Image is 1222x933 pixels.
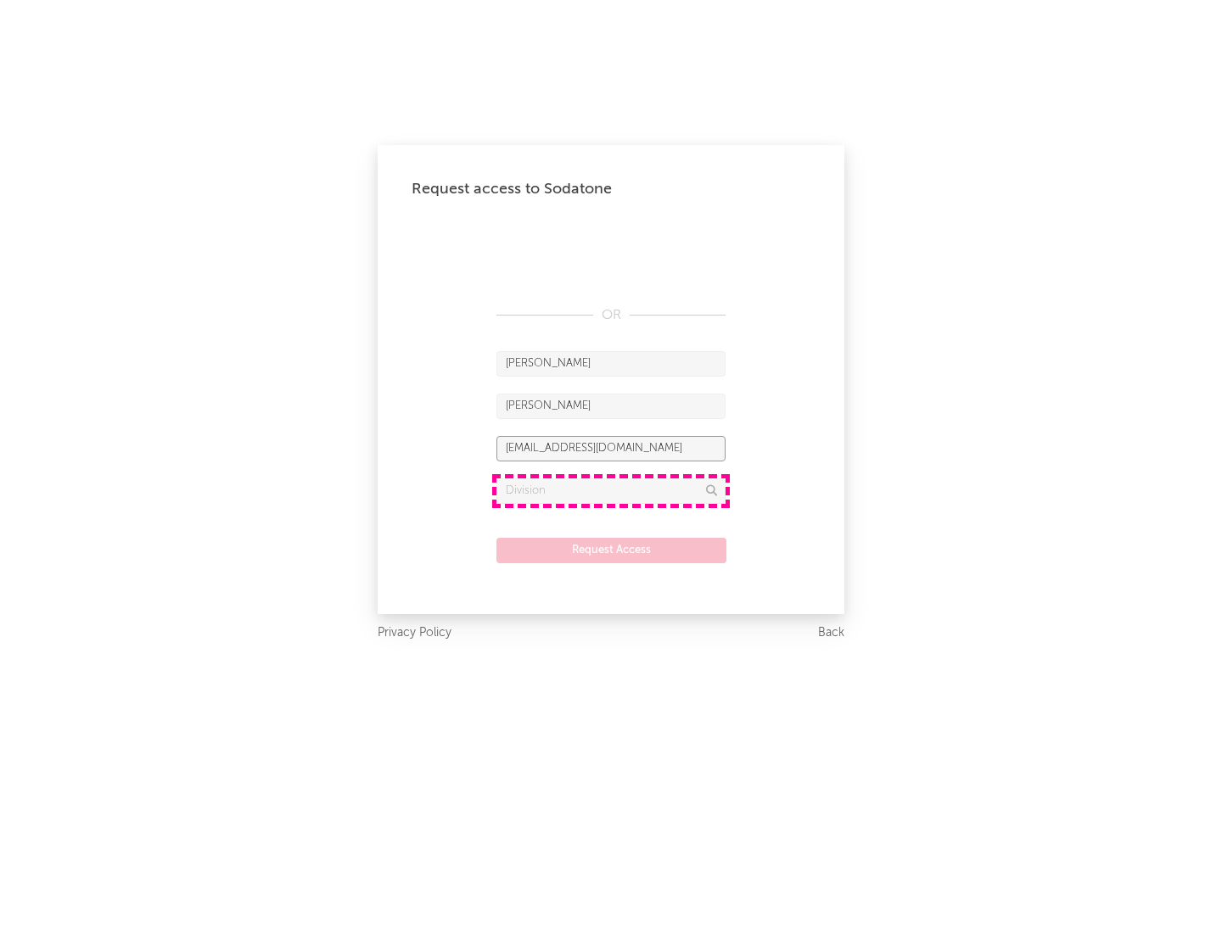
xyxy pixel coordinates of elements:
[496,538,726,563] button: Request Access
[496,478,726,504] input: Division
[412,179,810,199] div: Request access to Sodatone
[378,623,451,644] a: Privacy Policy
[496,351,726,377] input: First Name
[496,436,726,461] input: Email
[818,623,844,644] a: Back
[496,305,726,326] div: OR
[496,394,726,419] input: Last Name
